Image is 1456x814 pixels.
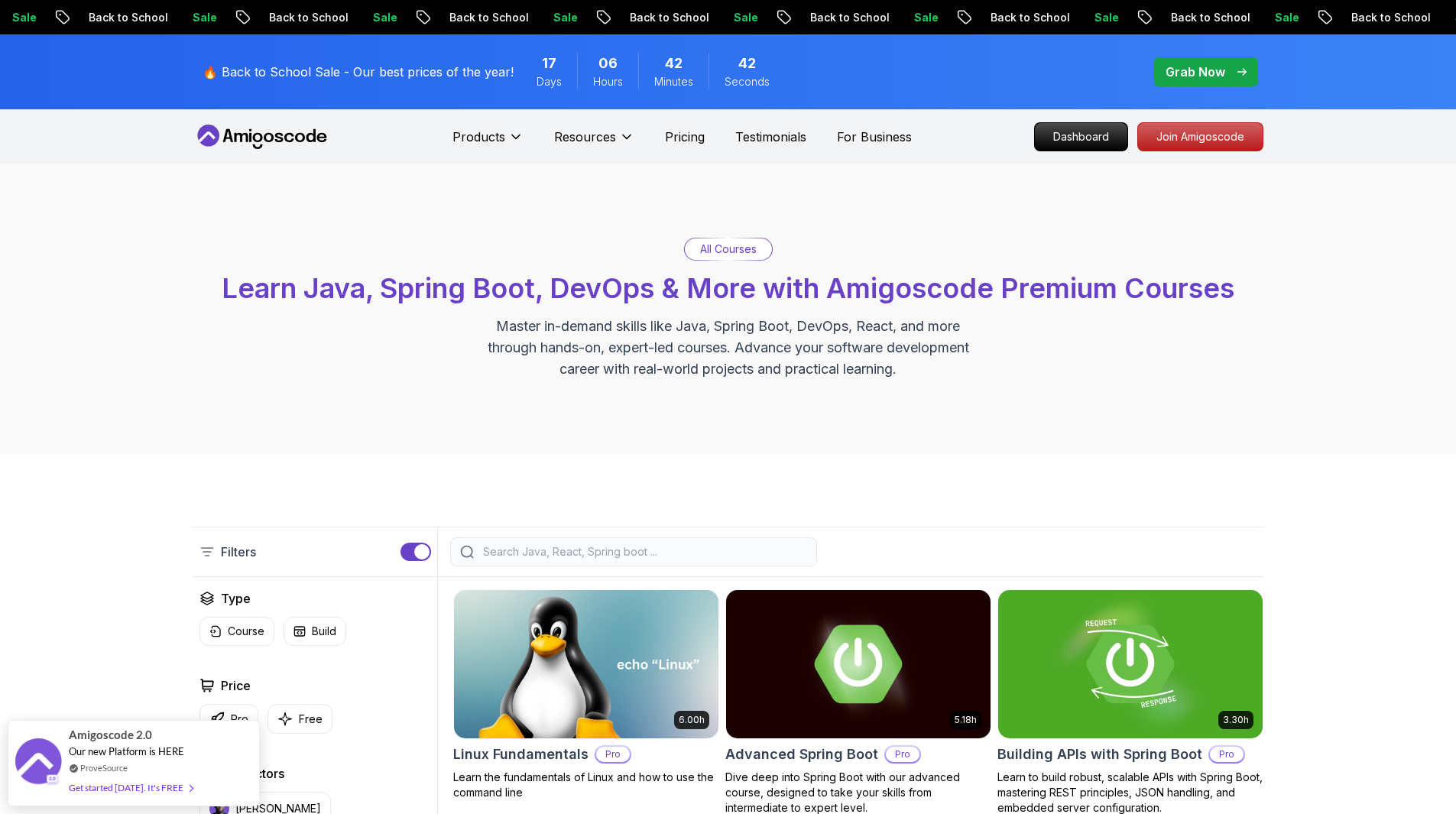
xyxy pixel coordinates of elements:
p: Resources [554,128,616,146]
span: Seconds [725,74,770,89]
p: Sale [1127,10,1176,25]
img: Building APIs with Spring Boot card [998,590,1263,738]
a: Pricing [665,128,705,146]
p: Filters [221,543,256,561]
span: Amigoscode 2.0 [69,726,152,744]
button: Course [199,617,274,646]
h2: Type [221,589,251,608]
button: Build [284,617,346,646]
a: ProveSource [80,761,128,774]
a: Testimonials [735,128,806,146]
div: Get started [DATE]. It's FREE [69,779,193,796]
a: Join Amigoscode [1137,122,1263,151]
h2: Building APIs with Spring Boot [997,744,1202,765]
span: Learn Java, Spring Boot, DevOps & More with Amigoscode Premium Courses [222,271,1234,305]
a: Dashboard [1034,122,1128,151]
span: 42 Minutes [665,53,683,74]
button: Products [452,128,524,158]
p: Pro [1210,747,1244,762]
img: Linux Fundamentals card [454,590,718,738]
p: Course [228,624,264,639]
p: All Courses [700,242,757,257]
p: Back to School [663,10,767,25]
img: Advanced Spring Boot card [726,590,991,738]
button: Free [268,704,332,734]
p: Learn the fundamentals of Linux and how to use the command line [453,770,719,800]
h2: Linux Fundamentals [453,744,589,765]
p: Sale [947,10,996,25]
p: Back to School [482,10,586,25]
input: Search Java, React, Spring boot ... [480,544,807,559]
p: Build [312,624,336,639]
span: Minutes [654,74,693,89]
p: Pro [886,747,919,762]
p: Sale [406,10,455,25]
a: For Business [837,128,912,146]
p: Pro [596,747,630,762]
span: Our new Platform is HERE [69,745,184,757]
span: 6 Hours [598,53,618,74]
p: Sale [45,10,94,25]
p: Sale [225,10,274,25]
h2: Advanced Spring Boot [725,744,878,765]
img: provesource social proof notification image [15,738,61,788]
p: 6.00h [679,714,705,726]
p: Free [299,712,323,727]
p: Join Amigoscode [1138,123,1263,151]
p: Back to School [843,10,947,25]
p: Sale [1308,10,1357,25]
p: Pro [231,712,248,727]
p: Grab Now [1166,63,1225,81]
h2: Price [221,676,251,695]
p: Back to School [302,10,406,25]
span: 17 Days [542,53,556,74]
p: Dashboard [1035,123,1127,151]
p: Sale [586,10,635,25]
button: Pro [199,704,258,734]
span: Hours [593,74,623,89]
p: Sale [767,10,816,25]
span: Days [537,74,562,89]
span: 42 Seconds [738,53,756,74]
p: Back to School [1204,10,1308,25]
p: 🔥 Back to School Sale - Our best prices of the year! [203,63,514,81]
p: Master in-demand skills like Java, Spring Boot, DevOps, React, and more through hands-on, expert-... [472,316,985,380]
p: 5.18h [955,714,977,726]
p: Back to School [1023,10,1127,25]
p: 3.30h [1223,714,1249,726]
p: Back to School [122,10,225,25]
a: Linux Fundamentals card6.00hLinux FundamentalsProLearn the fundamentals of Linux and how to use t... [453,589,719,800]
button: Resources [554,128,634,158]
p: Products [452,128,505,146]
